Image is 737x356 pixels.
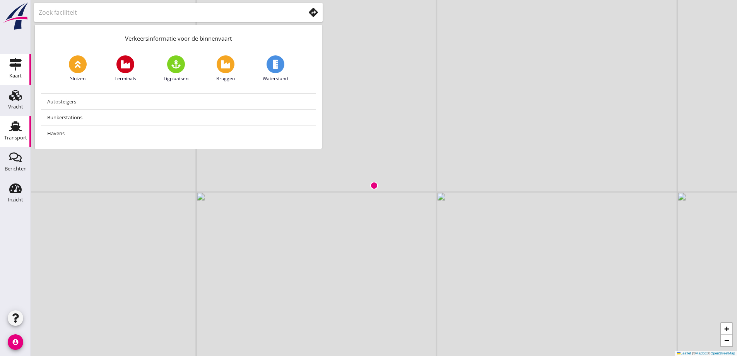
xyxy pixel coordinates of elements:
[47,97,310,106] div: Autosteigers
[710,351,735,355] a: OpenStreetMap
[677,351,691,355] a: Leaflet
[724,335,729,345] span: −
[370,182,378,189] img: Marker
[4,135,27,140] div: Transport
[47,113,310,122] div: Bunkerstations
[263,55,288,82] a: Waterstand
[675,351,737,356] div: © ©
[115,75,136,82] span: Terminals
[47,129,310,138] div: Havens
[2,2,29,31] img: logo-small.a267ee39.svg
[69,55,87,82] a: Sluizen
[216,55,235,82] a: Bruggen
[721,323,732,335] a: Zoom in
[70,75,85,82] span: Sluizen
[115,55,136,82] a: Terminals
[216,75,235,82] span: Bruggen
[8,104,23,109] div: Vracht
[692,351,693,355] span: |
[8,197,23,202] div: Inzicht
[164,55,188,82] a: Ligplaatsen
[696,351,708,355] a: Mapbox
[35,25,322,49] div: Verkeersinformatie voor de binnenvaart
[5,166,27,171] div: Berichten
[39,6,294,19] input: Zoek faciliteit
[724,324,729,334] span: +
[263,75,288,82] span: Waterstand
[721,335,732,346] a: Zoom out
[8,334,23,350] i: account_circle
[9,73,22,78] div: Kaart
[164,75,188,82] span: Ligplaatsen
